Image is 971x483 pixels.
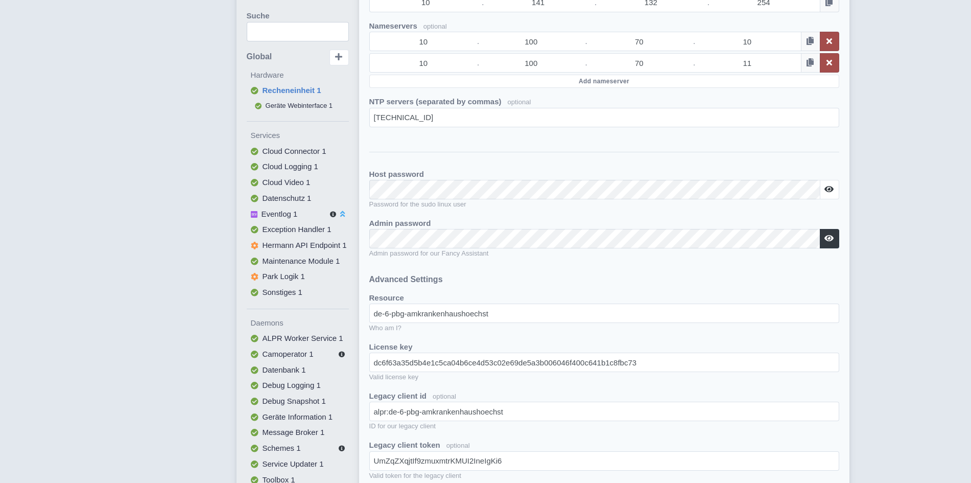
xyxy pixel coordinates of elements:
label: Services [251,130,349,142]
label: NTP servers (separated by commas) [369,96,502,108]
button: Eventlog 1 [247,206,349,222]
span: Recheneinheit 1 [263,86,321,95]
span: Debug Snapshot 1 [263,397,326,405]
button: Service Updater 1 [247,456,349,472]
span: Cloud Video 1 [263,178,311,187]
button: Debug Logging 1 [247,378,349,394]
span: optional [446,442,470,449]
button: Cloud Logging 1 [247,159,349,175]
span: Hermann API Endpoint 1 [263,241,347,249]
span: Debug Logging 1 [263,381,321,389]
label: Admin password [369,218,431,229]
label: Nameservers [369,20,417,32]
span: Eventlog 1 [262,209,298,218]
small: Valid license key [369,372,839,382]
span: Cloud Logging 1 [263,162,318,171]
button: Geräte Information 1 [247,409,349,425]
button: Add nameserver [369,75,839,88]
span: ALPR Worker Service 1 [263,334,343,342]
button: Recheneinheit 1 [247,83,349,99]
button: Cloud Video 1 [247,175,349,191]
small: ID for our legacy client [369,421,839,431]
span: optional [508,98,531,106]
span: Maintenance Module 1 [263,256,340,265]
button: Cloud Connector 1 [247,143,349,159]
span: Message Broker 1 [263,428,325,436]
input: §{ogclient_token} [369,353,839,372]
small: Password for the sudo linux user [369,199,839,210]
small: optional [423,22,447,30]
label: Suche [247,10,270,22]
button: Hermann API Endpoint 1 [247,238,349,254]
button: Exception Handler 1 [247,222,349,238]
label: Resource [369,292,404,304]
span: Schemes 1 [263,444,301,452]
button: Geräte Webinterface 1 [247,98,349,112]
button: Debug Snapshot 1 [247,394,349,409]
span: Datenbank 1 [263,365,306,374]
button: Camoperator 1 [247,347,349,362]
button: Datenbank 1 [247,362,349,378]
span: Geräte Webinterface 1 [266,101,333,109]
span: Exception Handler 1 [263,225,331,234]
button: Schemes 1 [247,441,349,456]
span: Camoperator 1 [263,350,314,358]
button: ALPR Worker Service 1 [247,331,349,347]
small: Valid token for the legacy client [369,471,839,481]
span: Global [247,52,272,61]
button: Maintenance Module 1 [247,253,349,269]
button: Sonstiges 1 [247,285,349,301]
span: Geräte Information 1 [263,412,333,421]
button: Message Broker 1 [247,425,349,441]
small: Who am I? [369,323,839,333]
label: Legacy client id [369,390,427,402]
span: optional [433,393,456,400]
span: Sonstiges 1 [263,288,302,296]
label: Host password [369,169,424,180]
label: Hardware [251,69,349,81]
span: Cloud Connector 1 [263,146,326,155]
input: §{ogclient_resource} [369,304,839,323]
span: Park Logik 1 [263,272,305,281]
button: Datenschutz 1 [247,190,349,206]
small: Admin password for our Fancy Assistant [369,248,839,259]
h5: Advanced Settings [369,275,839,284]
label: Legacy client token [369,440,440,451]
label: Daemons [251,317,349,329]
span: Datenschutz 1 [263,193,312,202]
button: Park Logik 1 [247,269,349,285]
span: Service Updater 1 [263,459,324,468]
label: License key [369,341,413,353]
